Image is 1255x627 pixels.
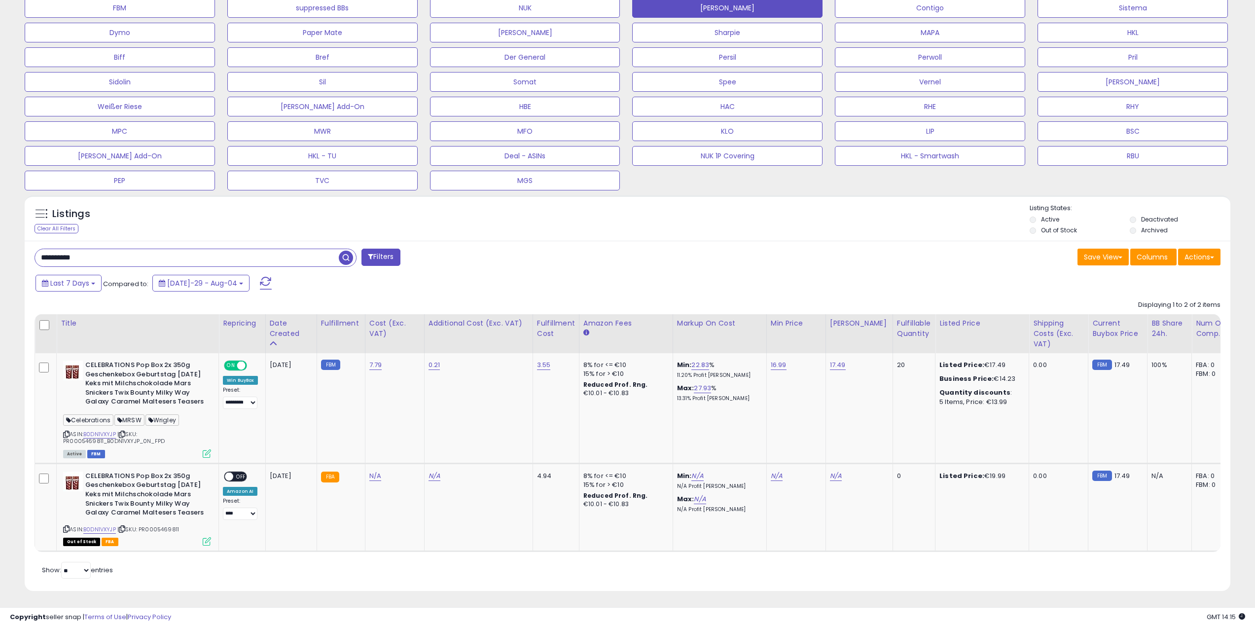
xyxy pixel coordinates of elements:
[677,494,694,504] b: Max:
[632,47,823,67] button: Persil
[227,146,418,166] button: HKL - TU
[694,383,711,393] a: 27.93
[835,146,1025,166] button: HKL - Smartwash
[117,525,179,533] span: | SKU: PR0005469811
[677,372,759,379] p: 11.20% Profit [PERSON_NAME]
[897,318,931,339] div: Fulfillable Quantity
[1196,472,1228,480] div: FBA: 0
[63,472,83,491] img: 41xlK4K0T2L._SL40_.jpg
[63,361,211,457] div: ASIN:
[835,97,1025,116] button: RHE
[321,318,361,329] div: Fulfillment
[632,121,823,141] button: KLO
[939,318,1025,329] div: Listed Price
[939,398,1021,406] div: 5 Items, Price: €13.99
[694,494,706,504] a: N/A
[1196,318,1232,339] div: Num of Comp.
[1033,318,1084,349] div: Shipping Costs (Exc. VAT)
[52,207,90,221] h5: Listings
[223,387,258,409] div: Preset:
[939,374,1021,383] div: €14.23
[1038,97,1228,116] button: RHY
[939,388,1021,397] div: :
[939,388,1010,397] b: Quantity discounts
[1207,612,1245,622] span: 2025-08-12 14:15 GMT
[87,450,105,458] span: FBM
[430,121,620,141] button: MFO
[677,318,762,329] div: Markup on Cost
[691,360,709,370] a: 22.83
[270,361,309,369] div: [DATE]
[830,360,846,370] a: 17.49
[145,414,179,426] span: Wrigley
[1038,146,1228,166] button: RBU
[223,487,257,496] div: Amazon AI
[835,121,1025,141] button: LIP
[1137,252,1168,262] span: Columns
[1141,215,1178,223] label: Deactivated
[430,97,620,116] button: HBE
[430,23,620,42] button: [PERSON_NAME]
[321,472,339,482] small: FBA
[36,275,102,292] button: Last 7 Days
[25,121,215,141] button: MPC
[677,383,694,393] b: Max:
[1038,47,1228,67] button: Pril
[25,146,215,166] button: [PERSON_NAME] Add-On
[583,329,589,337] small: Amazon Fees.
[677,360,692,369] b: Min:
[583,369,665,378] div: 15% for > €10
[1092,360,1112,370] small: FBM
[223,498,258,520] div: Preset:
[128,612,171,622] a: Privacy Policy
[227,171,418,190] button: TVC
[430,47,620,67] button: Der General
[10,613,171,622] div: seller snap | |
[835,72,1025,92] button: Vernel
[632,23,823,42] button: Sharpie
[830,318,889,329] div: [PERSON_NAME]
[677,361,759,379] div: %
[1196,369,1228,378] div: FBM: 0
[1151,472,1184,480] div: N/A
[114,414,144,426] span: MRSW
[1041,226,1077,234] label: Out of Stock
[897,361,928,369] div: 20
[939,361,1021,369] div: €17.49
[25,23,215,42] button: Dymo
[361,249,400,266] button: Filters
[225,362,237,370] span: ON
[369,471,381,481] a: N/A
[537,472,572,480] div: 4.94
[1033,472,1080,480] div: 0.00
[85,361,205,409] b: CELEBRATIONS Pop Box 2x 350g Geschenkebox Geburtstag [DATE] Keks mit Milchschokolade Mars Snicker...
[63,472,211,545] div: ASIN:
[63,538,100,546] span: All listings that are currently out of stock and unavailable for purchase on Amazon
[583,491,648,500] b: Reduced Prof. Rng.
[1151,318,1187,339] div: BB Share 24h.
[369,360,382,370] a: 7.79
[1196,480,1228,489] div: FBM: 0
[430,72,620,92] button: Somat
[429,471,440,481] a: N/A
[537,360,551,370] a: 3.55
[1041,215,1059,223] label: Active
[537,318,575,339] div: Fulfillment Cost
[25,171,215,190] button: PEP
[83,430,116,439] a: B0DN1VXYJP
[583,500,665,509] div: €10.01 - €10.83
[1196,361,1228,369] div: FBA: 0
[152,275,250,292] button: [DATE]-29 - Aug-04
[677,384,759,402] div: %
[50,278,89,288] span: Last 7 Days
[583,361,665,369] div: 8% for <= €10
[227,23,418,42] button: Paper Mate
[771,360,787,370] a: 16.99
[939,471,984,480] b: Listed Price:
[677,483,759,490] p: N/A Profit [PERSON_NAME]
[430,171,620,190] button: MGS
[583,380,648,389] b: Reduced Prof. Rng.
[632,97,823,116] button: HAC
[583,389,665,398] div: €10.01 - €10.83
[1033,361,1080,369] div: 0.00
